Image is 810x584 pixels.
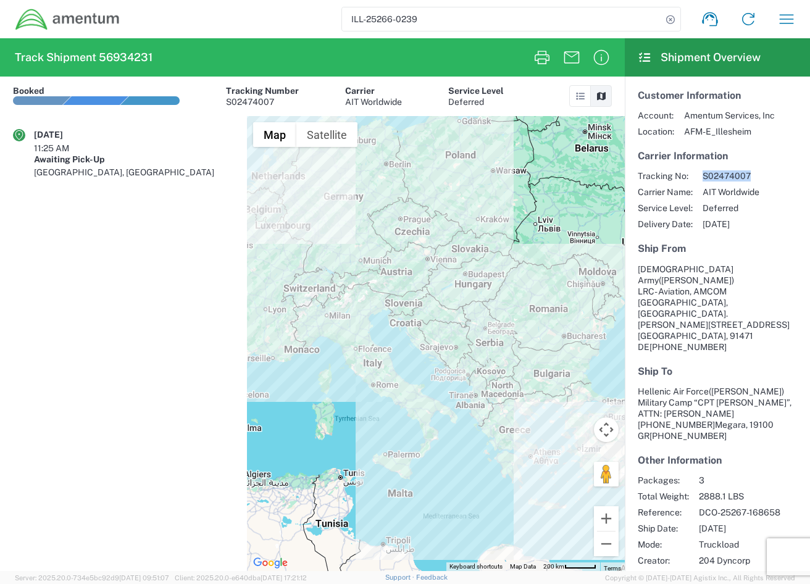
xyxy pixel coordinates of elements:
[345,96,402,107] div: AIT Worldwide
[416,574,448,581] a: Feedback
[119,574,169,582] span: [DATE] 09:51:07
[34,167,234,178] div: [GEOGRAPHIC_DATA], [GEOGRAPHIC_DATA]
[699,523,780,534] span: [DATE]
[15,50,152,65] h2: Track Shipment 56934231
[15,8,120,31] img: dyncorp
[625,38,810,77] header: Shipment Overview
[638,386,797,441] address: Megara, 19100 GR
[34,143,96,154] div: 11:25 AM
[638,555,689,566] span: Creator:
[638,126,674,137] span: Location:
[34,129,96,140] div: [DATE]
[638,523,689,534] span: Ship Date:
[638,264,733,285] span: [DEMOGRAPHIC_DATA] Army
[296,122,357,147] button: Show satellite imagery
[649,342,727,352] span: [PHONE_NUMBER]
[510,562,536,571] button: Map Data
[250,555,291,571] a: Open this area in Google Maps (opens a new window)
[175,574,307,582] span: Client: 2025.20.0-e640dba
[638,539,689,550] span: Mode:
[684,126,775,137] span: AFM-E_Illesheim
[638,386,791,430] span: Hellenic Air Force Military Camp “CPT [PERSON_NAME]”, ATTN: [PERSON_NAME] [PHONE_NUMBER]
[253,122,296,147] button: Show street map
[250,555,291,571] img: Google
[13,85,44,96] div: Booked
[699,475,780,486] span: 3
[448,96,504,107] div: Deferred
[226,96,299,107] div: S02474007
[638,475,689,486] span: Packages:
[594,506,619,531] button: Zoom in
[699,539,780,550] span: Truckload
[638,264,797,352] address: [GEOGRAPHIC_DATA], 91471 DE
[703,170,759,181] span: S02474007
[638,219,693,230] span: Delivery Date:
[699,491,780,502] span: 2888.1 LBS
[604,565,621,572] a: Terms
[703,219,759,230] span: [DATE]
[684,110,775,121] span: Amentum Services, Inc
[638,507,689,518] span: Reference:
[638,454,797,466] h5: Other Information
[699,507,780,518] span: DCO-25267-168658
[449,562,503,571] button: Keyboard shortcuts
[699,555,780,566] span: 204 Dyncorp
[638,186,693,198] span: Carrier Name:
[709,386,784,396] span: ([PERSON_NAME])
[594,532,619,556] button: Zoom out
[649,431,727,441] span: [PHONE_NUMBER]
[540,562,600,571] button: Map Scale: 200 km per 48 pixels
[638,365,797,377] h5: Ship To
[605,572,795,583] span: Copyright © [DATE]-[DATE] Agistix Inc., All Rights Reserved
[638,150,797,162] h5: Carrier Information
[638,491,689,502] span: Total Weight:
[638,90,797,101] h5: Customer Information
[543,563,564,570] span: 200 km
[594,462,619,486] button: Drag Pegman onto the map to open Street View
[385,574,416,581] a: Support
[638,110,674,121] span: Account:
[226,85,299,96] div: Tracking Number
[638,243,797,254] h5: Ship From
[261,574,307,582] span: [DATE] 17:21:12
[638,286,790,330] span: LRC- Aviation, AMCOM [GEOGRAPHIC_DATA], [GEOGRAPHIC_DATA]. [PERSON_NAME][STREET_ADDRESS]
[34,154,234,165] div: Awaiting Pick-Up
[448,85,504,96] div: Service Level
[594,417,619,442] button: Map camera controls
[342,7,662,31] input: Shipment, tracking or reference number
[638,170,693,181] span: Tracking No:
[638,202,693,214] span: Service Level:
[659,275,734,285] span: ([PERSON_NAME])
[15,574,169,582] span: Server: 2025.20.0-734e5bc92d9
[703,202,759,214] span: Deferred
[345,85,402,96] div: Carrier
[703,186,759,198] span: AIT Worldwide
